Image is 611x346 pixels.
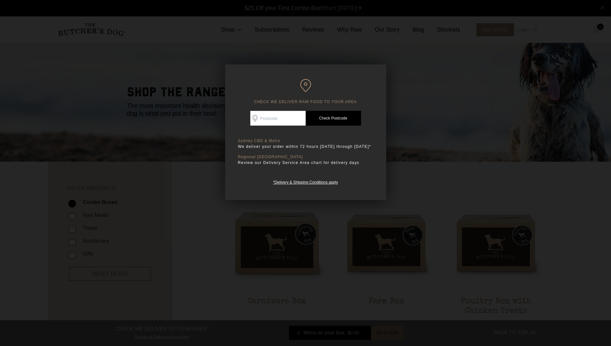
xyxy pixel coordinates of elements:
a: *Delivery & Shipping Conditions apply [273,178,338,185]
p: Sydney CBD & Metro [238,139,373,143]
p: We deliver your order within 72 hours [DATE] through [DATE]* [238,143,373,150]
input: Postcode [250,111,306,126]
p: Review our Delivery Service Area chart for delivery days [238,159,373,166]
p: Regional [GEOGRAPHIC_DATA] [238,155,373,159]
h6: CHECK WE DELIVER RAW FOOD TO YOUR AREA [238,79,373,104]
a: Check Postcode [306,111,361,126]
